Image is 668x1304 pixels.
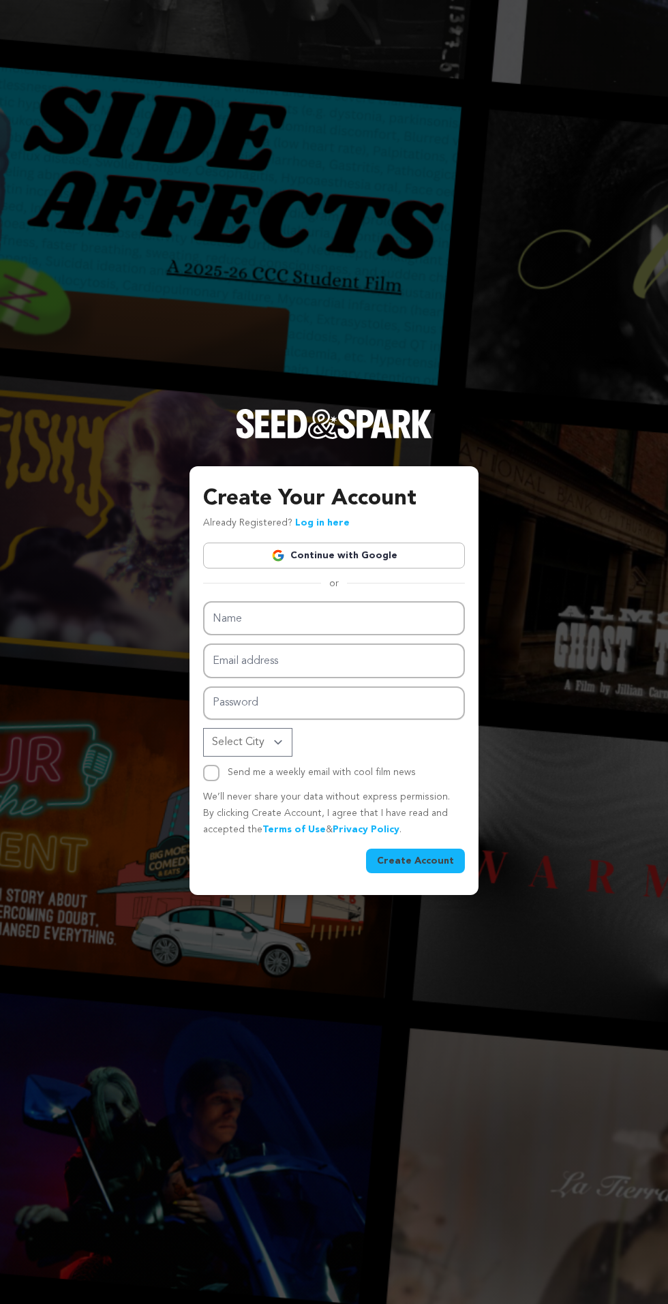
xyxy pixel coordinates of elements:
[321,577,347,590] span: or
[236,409,432,466] a: Seed&Spark Homepage
[333,825,399,834] a: Privacy Policy
[203,601,465,636] input: Name
[203,789,465,838] p: We’ll never share your data without express permission. By clicking Create Account, I agree that ...
[203,515,350,532] p: Already Registered?
[203,483,465,515] h3: Create Your Account
[203,643,465,678] input: Email address
[228,768,416,777] label: Send me a weekly email with cool film news
[203,686,465,720] input: Password
[236,409,432,439] img: Seed&Spark Logo
[262,825,326,834] a: Terms of Use
[271,549,285,562] img: Google logo
[366,849,465,873] button: Create Account
[203,543,465,568] a: Continue with Google
[295,518,350,528] a: Log in here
